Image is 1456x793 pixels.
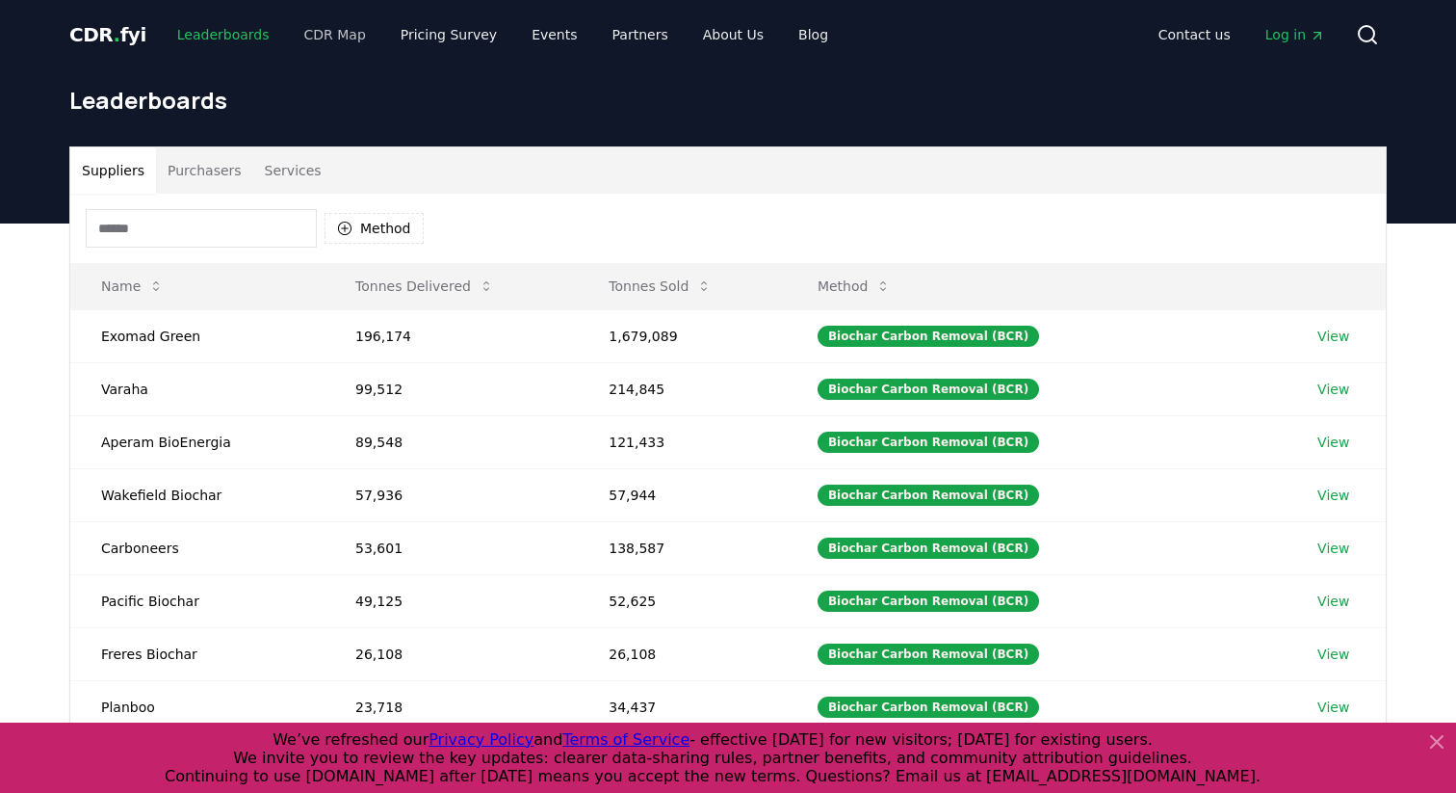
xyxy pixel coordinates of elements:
nav: Main [162,17,844,52]
span: CDR fyi [69,23,146,46]
a: View [1317,433,1349,452]
button: Tonnes Sold [593,267,727,305]
td: 34,437 [578,680,787,733]
a: View [1317,645,1349,664]
td: 57,936 [325,468,578,521]
td: 26,108 [325,627,578,680]
td: Pacific Biochar [70,574,325,627]
div: Biochar Carbon Removal (BCR) [818,591,1039,612]
nav: Main [1143,17,1340,52]
td: 1,679,089 [578,309,787,362]
td: 99,512 [325,362,578,415]
button: Method [325,213,424,244]
a: Partners [597,17,684,52]
span: . [114,23,120,46]
a: View [1317,486,1349,505]
a: Events [516,17,592,52]
td: Varaha [70,362,325,415]
div: Biochar Carbon Removal (BCR) [818,432,1039,453]
td: Exomad Green [70,309,325,362]
a: About Us [688,17,779,52]
a: CDR Map [289,17,381,52]
a: View [1317,380,1349,399]
h1: Leaderboards [69,85,1387,116]
button: Method [802,267,907,305]
td: 52,625 [578,574,787,627]
a: View [1317,698,1349,717]
div: Biochar Carbon Removal (BCR) [818,326,1039,347]
a: View [1317,592,1349,611]
a: View [1317,327,1349,346]
td: Freres Biochar [70,627,325,680]
a: Pricing Survey [385,17,512,52]
td: 26,108 [578,627,787,680]
td: 57,944 [578,468,787,521]
td: 89,548 [325,415,578,468]
td: 49,125 [325,574,578,627]
td: Aperam BioEnergia [70,415,325,468]
div: Biochar Carbon Removal (BCR) [818,538,1039,559]
a: Log in [1250,17,1340,52]
div: Biochar Carbon Removal (BCR) [818,644,1039,665]
span: Log in [1265,25,1325,44]
div: Biochar Carbon Removal (BCR) [818,697,1039,718]
td: 196,174 [325,309,578,362]
td: Wakefield Biochar [70,468,325,521]
button: Services [253,147,333,194]
td: 214,845 [578,362,787,415]
td: Carboneers [70,521,325,574]
td: 138,587 [578,521,787,574]
button: Name [86,267,179,305]
a: Contact us [1143,17,1246,52]
div: Biochar Carbon Removal (BCR) [818,379,1039,400]
a: Leaderboards [162,17,285,52]
td: 23,718 [325,680,578,733]
a: Blog [783,17,844,52]
button: Tonnes Delivered [340,267,509,305]
button: Purchasers [156,147,253,194]
td: Planboo [70,680,325,733]
button: Suppliers [70,147,156,194]
a: View [1317,539,1349,558]
td: 53,601 [325,521,578,574]
td: 121,433 [578,415,787,468]
div: Biochar Carbon Removal (BCR) [818,485,1039,506]
a: CDR.fyi [69,21,146,48]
